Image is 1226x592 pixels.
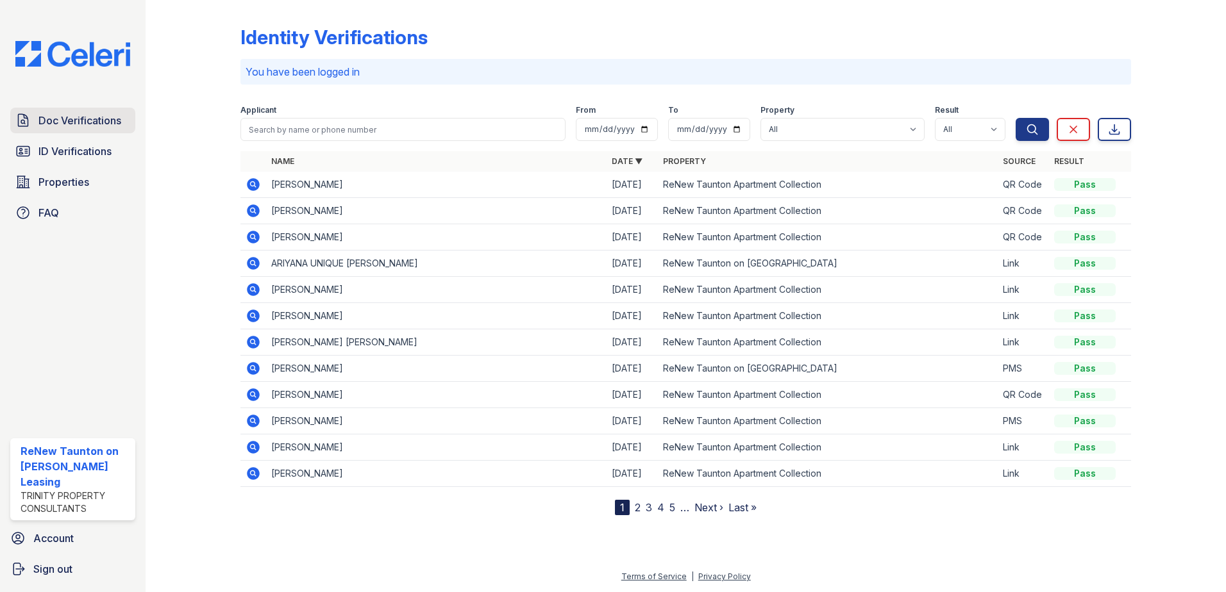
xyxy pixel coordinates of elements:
[658,198,998,224] td: ReNew Taunton Apartment Collection
[38,205,59,220] span: FAQ
[998,329,1049,356] td: Link
[1003,156,1036,166] a: Source
[635,501,641,514] a: 2
[998,356,1049,382] td: PMS
[607,461,658,487] td: [DATE]
[691,571,694,581] div: |
[998,382,1049,408] td: QR Code
[266,461,607,487] td: [PERSON_NAME]
[607,251,658,277] td: [DATE]
[1054,441,1116,454] div: Pass
[728,501,757,514] a: Last »
[698,571,751,581] a: Privacy Policy
[1054,388,1116,401] div: Pass
[1054,257,1116,270] div: Pass
[658,303,998,329] td: ReNew Taunton Apartment Collection
[266,198,607,224] td: [PERSON_NAME]
[1054,336,1116,349] div: Pass
[694,501,723,514] a: Next ›
[1054,467,1116,480] div: Pass
[998,303,1049,329] td: Link
[266,224,607,251] td: [PERSON_NAME]
[615,500,630,515] div: 1
[1054,362,1116,375] div: Pass
[38,113,121,128] span: Doc Verifications
[1054,178,1116,191] div: Pass
[246,64,1126,79] p: You have been logged in
[266,356,607,382] td: [PERSON_NAME]
[5,525,140,551] a: Account
[240,118,566,141] input: Search by name or phone number
[658,461,998,487] td: ReNew Taunton Apartment Collection
[998,277,1049,303] td: Link
[10,138,135,164] a: ID Verifications
[658,172,998,198] td: ReNew Taunton Apartment Collection
[5,556,140,582] a: Sign out
[1054,415,1116,427] div: Pass
[266,329,607,356] td: [PERSON_NAME] [PERSON_NAME]
[33,530,74,546] span: Account
[266,172,607,198] td: [PERSON_NAME]
[266,408,607,434] td: [PERSON_NAME]
[621,571,687,581] a: Terms of Service
[658,434,998,461] td: ReNew Taunton Apartment Collection
[266,303,607,329] td: [PERSON_NAME]
[33,561,72,577] span: Sign out
[271,156,294,166] a: Name
[607,382,658,408] td: [DATE]
[658,408,998,434] td: ReNew Taunton Apartment Collection
[240,26,428,49] div: Identity Verifications
[658,277,998,303] td: ReNew Taunton Apartment Collection
[680,500,689,515] span: …
[998,251,1049,277] td: Link
[1054,156,1084,166] a: Result
[38,144,112,159] span: ID Verifications
[607,277,658,303] td: [DATE]
[1054,231,1116,243] div: Pass
[658,329,998,356] td: ReNew Taunton Apartment Collection
[612,156,642,166] a: Date ▼
[998,172,1049,198] td: QR Code
[663,156,706,166] a: Property
[658,382,998,408] td: ReNew Taunton Apartment Collection
[760,105,794,115] label: Property
[998,408,1049,434] td: PMS
[646,501,652,514] a: 3
[607,303,658,329] td: [DATE]
[998,461,1049,487] td: Link
[10,200,135,226] a: FAQ
[266,382,607,408] td: [PERSON_NAME]
[266,277,607,303] td: [PERSON_NAME]
[607,224,658,251] td: [DATE]
[607,356,658,382] td: [DATE]
[658,251,998,277] td: ReNew Taunton on [GEOGRAPHIC_DATA]
[607,172,658,198] td: [DATE]
[658,356,998,382] td: ReNew Taunton on [GEOGRAPHIC_DATA]
[607,198,658,224] td: [DATE]
[607,434,658,461] td: [DATE]
[657,501,664,514] a: 4
[266,251,607,277] td: ARIYANA UNIQUE [PERSON_NAME]
[998,224,1049,251] td: QR Code
[576,105,596,115] label: From
[1054,204,1116,217] div: Pass
[1054,283,1116,296] div: Pass
[668,105,678,115] label: To
[935,105,959,115] label: Result
[5,41,140,67] img: CE_Logo_Blue-a8612792a0a2168367f1c8372b55b34899dd931a85d93a1a3d3e32e68fde9ad4.png
[1054,309,1116,322] div: Pass
[607,408,658,434] td: [DATE]
[998,434,1049,461] td: Link
[21,443,130,489] div: ReNew Taunton on [PERSON_NAME] Leasing
[658,224,998,251] td: ReNew Taunton Apartment Collection
[998,198,1049,224] td: QR Code
[669,501,675,514] a: 5
[607,329,658,356] td: [DATE]
[10,108,135,133] a: Doc Verifications
[38,174,89,190] span: Properties
[266,434,607,461] td: [PERSON_NAME]
[240,105,276,115] label: Applicant
[10,169,135,195] a: Properties
[21,489,130,515] div: Trinity Property Consultants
